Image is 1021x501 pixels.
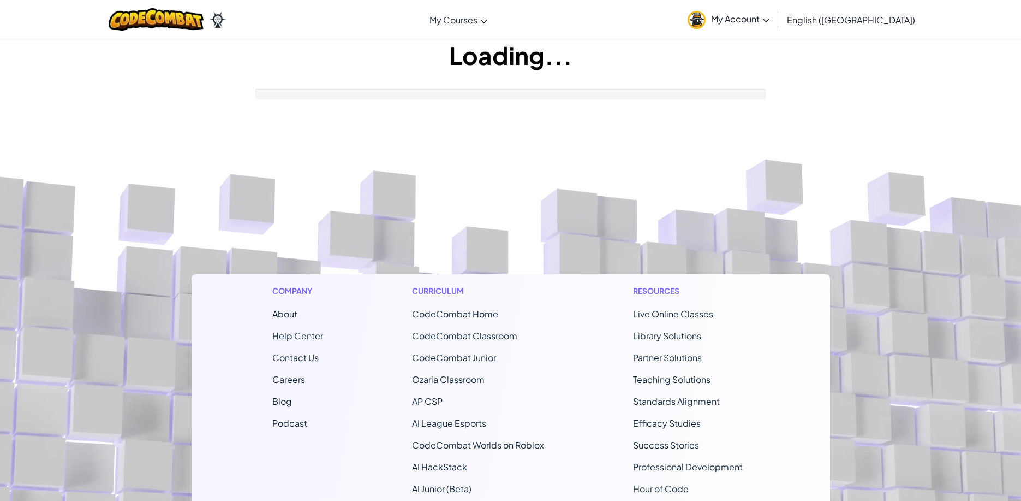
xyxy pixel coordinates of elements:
a: Efficacy Studies [633,417,701,429]
a: Professional Development [633,461,743,473]
span: My Courses [429,14,477,26]
img: Ozaria [209,11,226,28]
h1: Resources [633,285,749,297]
a: Ozaria Classroom [412,374,485,385]
span: My Account [711,13,769,25]
h1: Company [272,285,323,297]
a: AI HackStack [412,461,467,473]
img: avatar [688,11,706,29]
a: My Courses [424,5,493,34]
a: CodeCombat Classroom [412,330,517,341]
a: Teaching Solutions [633,374,710,385]
a: Standards Alignment [633,396,720,407]
a: Podcast [272,417,307,429]
a: Blog [272,396,292,407]
a: Careers [272,374,305,385]
span: English ([GEOGRAPHIC_DATA]) [787,14,915,26]
a: CodeCombat Worlds on Roblox [412,439,544,451]
a: Partner Solutions [633,352,702,363]
a: Hour of Code [633,483,689,494]
img: CodeCombat logo [109,8,204,31]
h1: Curriculum [412,285,544,297]
a: About [272,308,297,320]
a: Success Stories [633,439,699,451]
a: My Account [682,2,775,37]
a: Help Center [272,330,323,341]
a: English ([GEOGRAPHIC_DATA]) [781,5,921,34]
a: Live Online Classes [633,308,713,320]
a: AP CSP [412,396,443,407]
a: Library Solutions [633,330,701,341]
a: CodeCombat Junior [412,352,496,363]
span: CodeCombat Home [412,308,498,320]
span: Contact Us [272,352,319,363]
a: AI Junior (Beta) [412,483,471,494]
a: AI League Esports [412,417,486,429]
